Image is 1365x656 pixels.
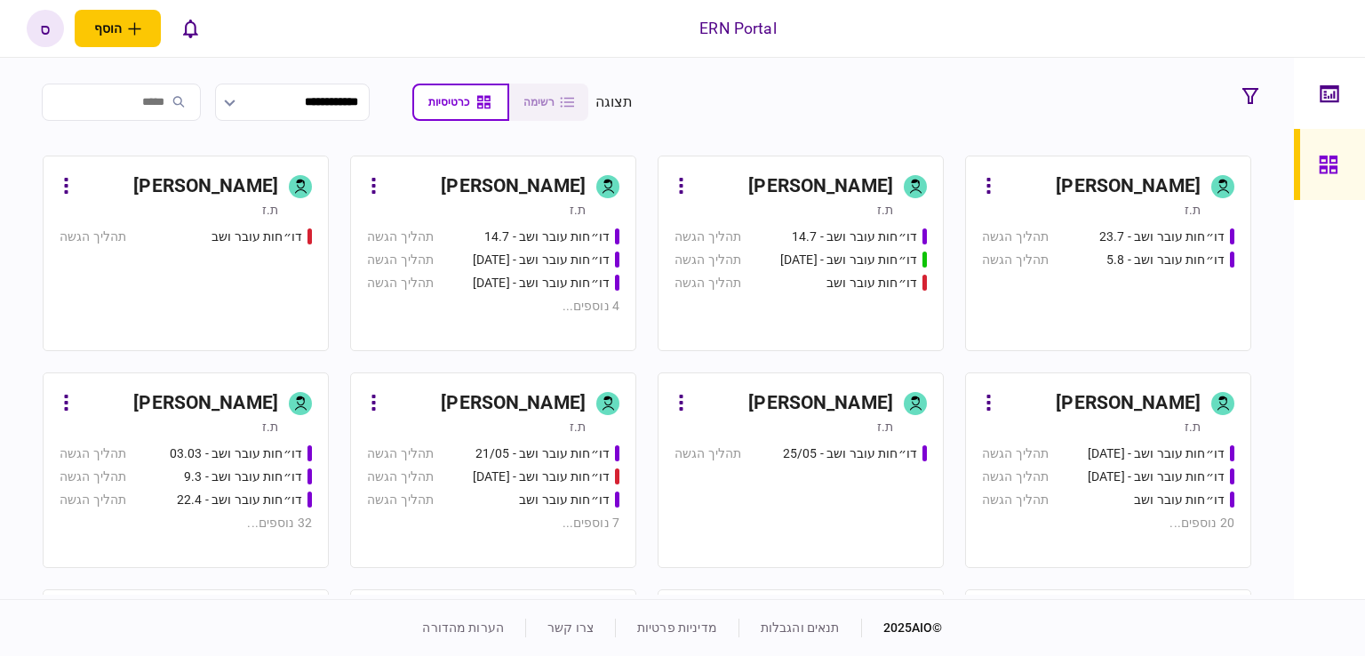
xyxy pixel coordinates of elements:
a: [PERSON_NAME]ת.זדו״חות עובר ושב - 25.06.25תהליך הגשהדו״חות עובר ושב - 26.06.25תהליך הגשהדו״חות עו... [965,372,1251,568]
span: כרטיסיות [428,96,469,108]
a: תנאים והגבלות [761,620,840,635]
button: ס [27,10,64,47]
div: [PERSON_NAME] [441,389,586,418]
a: [PERSON_NAME]ת.זדו״חות עובר ושב - 25/05תהליך הגשה [658,372,944,568]
div: תהליך הגשה [675,444,741,463]
div: דו״חות עובר ושב - 23.7.25 [473,251,610,269]
a: [PERSON_NAME]ת.זדו״חות עובר ושב - 14.7תהליך הגשהדו״חות עובר ושב - 23.7.25תהליך הגשהדו״חות עובר וש... [350,156,636,351]
a: [PERSON_NAME]ת.זדו״חות עובר ושב - 23.7תהליך הגשהדו״חות עובר ושב - 5.8תהליך הגשה [965,156,1251,351]
div: ת.ז [1185,418,1201,436]
div: תהליך הגשה [367,444,434,463]
a: צרו קשר [547,620,594,635]
div: תהליך הגשה [982,491,1049,509]
div: תהליך הגשה [367,228,434,246]
div: תהליך הגשה [982,444,1049,463]
div: תהליך הגשה [60,491,126,509]
div: ת.ז [570,201,586,219]
div: 4 נוספים ... [367,297,619,316]
div: דו״חות עובר ושב - 9.3 [184,468,302,486]
div: ת.ז [877,201,893,219]
div: דו״חות עובר ושב - 23.7 [1099,228,1225,246]
div: תהליך הגשה [982,228,1049,246]
div: ERN Portal [699,17,776,40]
div: ת.ז [262,418,278,436]
div: דו״חות עובר ושב - 5.8 [1106,251,1225,269]
div: דו״חות עובר ושב - 22.4 [177,491,302,509]
button: כרטיסיות [412,84,509,121]
a: [PERSON_NAME]ת.זדו״חות עובר ושבתהליך הגשה [43,156,329,351]
div: דו״חות עובר ושב - 14.7 [484,228,610,246]
div: דו״חות עובר ושב - 03.03 [170,444,302,463]
div: [PERSON_NAME] [1056,172,1201,201]
div: 20 נוספים ... [982,514,1234,532]
div: [PERSON_NAME] [1056,389,1201,418]
button: פתח תפריט להוספת לקוח [75,10,161,47]
button: רשימה [509,84,588,121]
div: ת.ז [570,418,586,436]
div: תהליך הגשה [675,251,741,269]
div: 7 נוספים ... [367,514,619,532]
div: תהליך הגשה [367,491,434,509]
div: דו״חות עובר ושב [519,491,610,509]
div: [PERSON_NAME] [748,172,893,201]
div: תהליך הגשה [675,274,741,292]
a: [PERSON_NAME]ת.זדו״חות עובר ושב - 03.03תהליך הגשהדו״חות עובר ושב - 9.3תהליך הגשהדו״חות עובר ושב -... [43,372,329,568]
div: דו״חות עובר ושב [212,228,302,246]
div: תהליך הגשה [675,228,741,246]
div: [PERSON_NAME] [441,172,586,201]
a: [PERSON_NAME]ת.זדו״חות עובר ושב - 14.7תהליך הגשהדו״חות עובר ושב - 15.07.25תהליך הגשהדו״חות עובר ו... [658,156,944,351]
span: רשימה [523,96,555,108]
div: דו״חות עובר ושב [826,274,917,292]
div: תהליך הגשה [367,468,434,486]
div: [PERSON_NAME] [133,172,278,201]
div: תהליך הגשה [367,274,434,292]
div: תצוגה [595,92,634,113]
div: דו״חות עובר ושב - 25/05 [783,444,917,463]
div: ת.ז [1185,201,1201,219]
button: פתח רשימת התראות [172,10,209,47]
div: ת.ז [877,418,893,436]
div: דו״חות עובר ושב - 03/06/25 [473,468,610,486]
a: הערות מהדורה [422,620,504,635]
div: דו״חות עובר ושב - 24.7.25 [473,274,610,292]
div: דו״חות עובר ושב - 26.06.25 [1088,468,1225,486]
div: ת.ז [262,201,278,219]
div: תהליך הגשה [60,444,126,463]
div: © 2025 AIO [861,619,943,637]
div: דו״חות עובר ושב - 14.7 [792,228,917,246]
div: תהליך הגשה [367,251,434,269]
div: תהליך הגשה [982,251,1049,269]
div: דו״חות עובר ושב [1134,491,1225,509]
div: תהליך הגשה [60,228,126,246]
div: תהליך הגשה [60,468,126,486]
div: [PERSON_NAME] [748,389,893,418]
a: מדיניות פרטיות [637,620,717,635]
a: [PERSON_NAME]ת.זדו״חות עובר ושב - 21/05תהליך הגשהדו״חות עובר ושב - 03/06/25תהליך הגשהדו״חות עובר ... [350,372,636,568]
div: תהליך הגשה [982,468,1049,486]
div: דו״חות עובר ושב - 25.06.25 [1088,444,1225,463]
div: דו״חות עובר ושב - 21/05 [475,444,610,463]
div: [PERSON_NAME] [133,389,278,418]
div: 32 נוספים ... [60,514,312,532]
div: דו״חות עובר ושב - 15.07.25 [780,251,917,269]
